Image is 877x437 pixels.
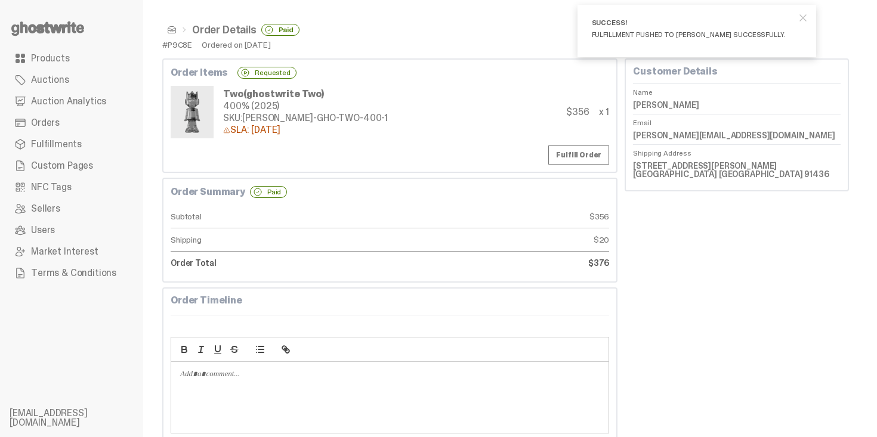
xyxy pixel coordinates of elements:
dt: Subtotal [171,205,390,228]
a: Users [10,219,134,241]
div: Paid [261,24,299,36]
dd: $20 [390,228,610,252]
a: Terms & Conditions [10,262,134,284]
a: Auctions [10,69,134,91]
div: Paid [250,186,287,198]
span: Auctions [31,75,69,85]
dt: Order Total [171,252,390,274]
span: SKU: [223,111,242,124]
a: Orders [10,112,134,134]
button: bold [176,342,193,357]
span: Custom Pages [31,161,93,171]
span: Market Interest [31,247,98,256]
button: italic [193,342,209,357]
dt: Name [633,83,841,96]
a: Auction Analytics [10,91,134,112]
span: Fulfillments [31,140,82,149]
a: Products [10,48,134,69]
dd: $356 [390,205,610,228]
dt: Email [633,114,841,126]
li: Order Details [177,24,299,36]
span: Sellers [31,204,60,213]
b: Order Items [171,68,228,78]
dd: [STREET_ADDRESS][PERSON_NAME] [GEOGRAPHIC_DATA] [GEOGRAPHIC_DATA] 91436 [633,157,841,183]
b: Order Summary [171,187,245,197]
button: close [792,7,814,29]
div: x 1 [599,107,610,117]
div: #P9C8E [162,41,192,49]
div: Fulfillment pushed to [PERSON_NAME] successfully. [592,31,792,38]
span: (ghostwrite Two) [243,88,324,100]
span: Orders [31,118,60,128]
span: Auction Analytics [31,97,106,106]
a: Fulfill Order [548,145,609,165]
button: link [277,342,294,357]
div: Two [223,89,388,99]
dd: [PERSON_NAME] [633,96,841,114]
dt: Shipping Address [633,144,841,157]
div: Requested [237,67,297,79]
span: NFC Tags [31,182,72,192]
li: [EMAIL_ADDRESS][DOMAIN_NAME] [10,408,153,427]
b: Order Timeline [171,294,242,306]
span: Products [31,54,70,63]
b: Customer Details [633,65,717,78]
button: list: bullet [252,342,268,357]
span: Terms & Conditions [31,268,116,278]
img: ghostwrite_Two_1.png [173,88,211,136]
button: strike [226,342,243,357]
a: Custom Pages [10,155,134,176]
span: Users [31,225,55,235]
a: Market Interest [10,241,134,262]
div: Ordered on [DATE] [202,41,271,49]
div: [PERSON_NAME]-GHO-TWO-400-1 [223,113,388,123]
button: underline [209,342,226,357]
a: Fulfillments [10,134,134,155]
a: NFC Tags [10,176,134,198]
div: 400% (2025) [223,101,388,111]
dd: $376 [390,252,610,274]
a: Sellers [10,198,134,219]
div: SLA: [DATE] [223,125,388,135]
dt: Shipping [171,228,390,252]
div: Success! [592,19,792,26]
dd: [PERSON_NAME][EMAIL_ADDRESS][DOMAIN_NAME] [633,126,841,144]
div: $356 [566,107,589,117]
